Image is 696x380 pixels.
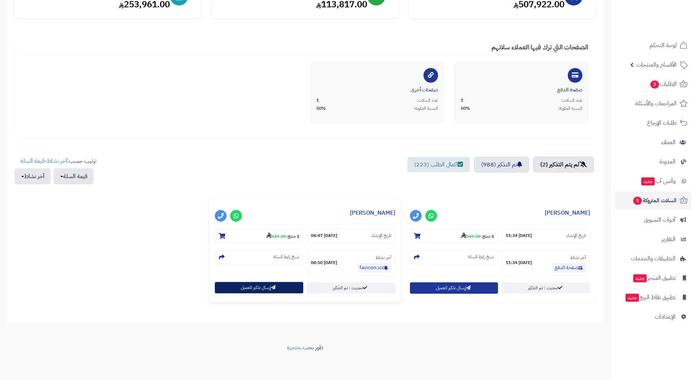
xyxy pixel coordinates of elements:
span: لوحة التحكم [650,40,677,50]
span: 1 [461,97,463,104]
a: favicon.ico [357,263,391,272]
a: [PERSON_NAME] [545,208,590,217]
a: التقارير [615,230,692,248]
span: 50% [316,105,326,112]
span: أدوات التسويق [644,215,676,225]
span: جديد [625,294,639,302]
a: المدونة [615,153,692,170]
span: 5 [633,197,642,205]
a: متجرة [287,343,300,352]
small: نسخ رابط السلة [273,254,299,260]
a: تم التذكير (988) [474,157,529,172]
a: تطبيق نقاط البيعجديد [615,289,692,306]
span: العملاء [661,137,676,147]
strong: [DATE] 08:50 [311,260,337,266]
a: [PERSON_NAME] [350,208,395,217]
small: تاريخ الإنشاء [372,233,391,239]
a: تحديث : تم التذكير [502,282,590,294]
span: جديد [641,177,655,185]
span: جديد [633,274,647,282]
div: صفحة الدفع [461,86,582,94]
section: 1 منتج-349.00 [410,229,498,243]
ul: ترتيب حسب: - [15,157,96,184]
span: التطبيقات والخدمات [631,253,676,264]
span: طلبات الإرجاع [647,118,677,128]
strong: 349.00 [461,233,480,240]
strong: 349.00 [266,233,286,240]
a: أدوات التسويق [615,211,692,229]
small: - [266,232,299,240]
span: الإعدادات [655,312,676,322]
section: نسخ رابط السلة [410,250,498,264]
span: تطبيق المتجر [632,273,676,283]
button: آخر نشاط [15,168,51,184]
span: التقارير [662,234,676,244]
a: قيمة السلة [20,157,45,165]
span: 1 [316,97,319,104]
span: الأقسام والمنتجات [636,60,677,70]
strong: 1 منتج [482,233,494,240]
small: آخر نشاط [376,254,391,261]
span: المراجعات والأسئلة [635,98,677,109]
a: لم يتم التذكير (2) [533,157,594,172]
button: إرسال تذكير للعميل [215,282,303,293]
strong: [DATE] 08:47 [311,233,337,239]
span: 50% [461,105,470,112]
span: عدد السلات: [417,97,438,104]
a: الإعدادات [615,308,692,326]
strong: 1 منتج [288,233,299,240]
a: العملاء [615,133,692,151]
small: آخر نشاط [570,254,586,261]
span: 2 [650,80,659,89]
a: اكمال الطلب (223) [407,157,470,172]
a: تحديث : تم التذكير [307,282,395,294]
a: وآتس آبجديد [615,172,692,190]
span: النسبة المئوية: [558,105,582,112]
a: آخر نشاط [47,157,67,165]
span: وآتس آب [640,176,676,186]
span: النسبة المئوية: [414,105,438,112]
div: صفحات أخرى [316,86,438,94]
section: 1 منتج-349.00 [215,229,303,243]
button: إرسال تذكير للعميل [410,282,498,294]
span: السلات المتروكة [632,195,677,206]
a: لوحة التحكم [615,37,692,54]
a: السلات المتروكة5 [615,192,692,209]
a: التطبيقات والخدمات [615,250,692,267]
strong: [DATE] 11:34 [506,260,532,266]
img: logo-2.png [646,17,689,32]
a: طلبات الإرجاع [615,114,692,132]
span: المدونة [659,157,676,167]
span: الطلبات [650,79,677,89]
a: صفحة الدفع [552,263,586,272]
section: نسخ رابط السلة [215,250,303,264]
button: قيمة السلة [54,168,94,184]
a: تطبيق المتجرجديد [615,269,692,287]
small: نسخ رابط السلة [468,254,494,260]
span: عدد السلات: [561,97,582,104]
small: تاريخ الإنشاء [566,233,586,239]
a: الطلبات2 [615,75,692,93]
strong: [DATE] 11:34 [506,233,532,239]
a: المراجعات والأسئلة [615,95,692,112]
small: - [461,232,494,240]
h4: الصفحات التي ترك فيها العملاء سلاتهم [22,44,588,55]
span: تطبيق نقاط البيع [625,292,676,302]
